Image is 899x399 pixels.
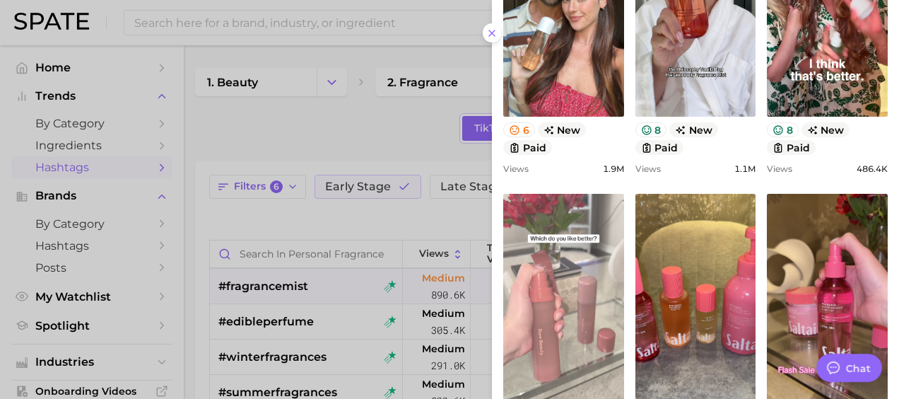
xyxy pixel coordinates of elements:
[503,140,552,155] button: paid
[857,163,888,174] span: 486.4k
[503,122,535,137] button: 6
[635,122,667,137] button: 8
[801,122,850,137] span: new
[635,140,684,155] button: paid
[503,163,529,174] span: Views
[767,140,816,155] button: paid
[538,122,587,137] span: new
[767,122,799,137] button: 8
[635,163,661,174] span: Views
[734,163,756,174] span: 1.1m
[603,163,624,174] span: 1.9m
[767,163,792,174] span: Views
[669,122,718,137] span: new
